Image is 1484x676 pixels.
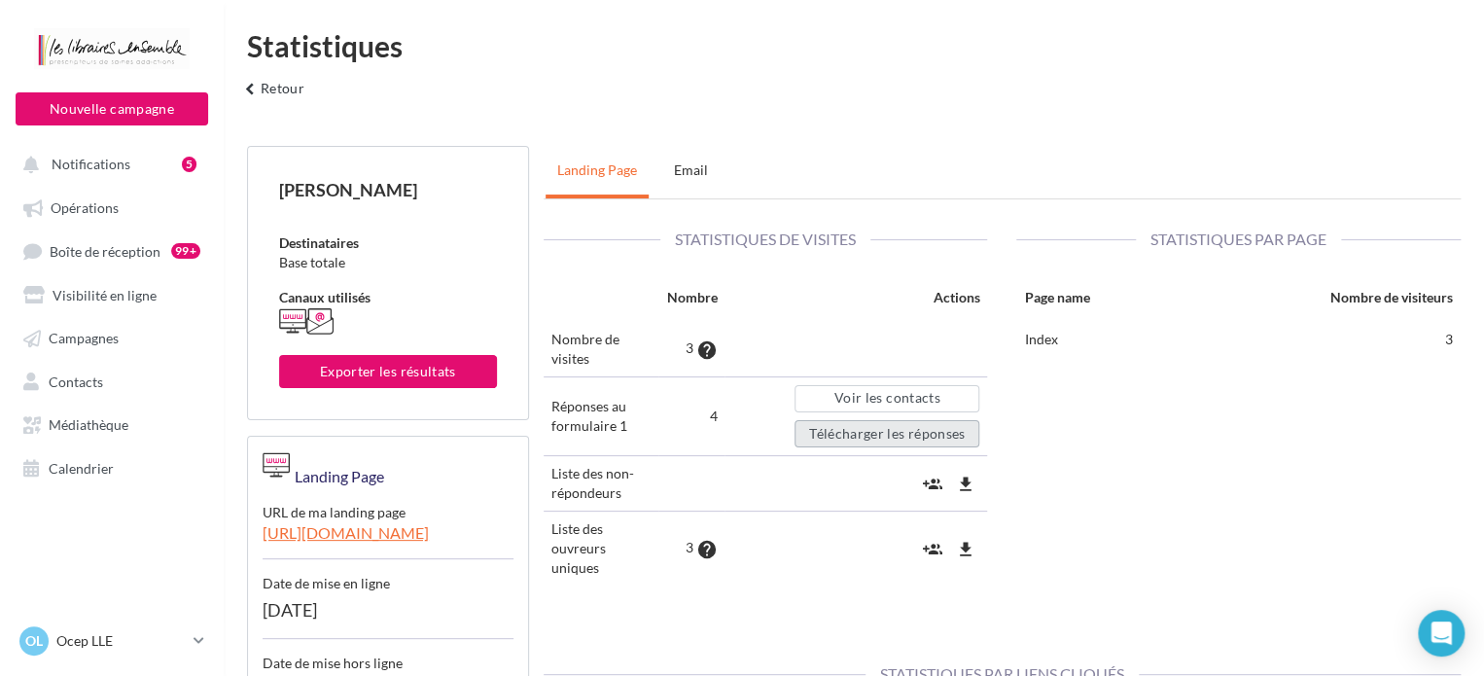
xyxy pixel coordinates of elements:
div: URL de ma landing page [263,488,513,522]
i: group_add [923,475,942,494]
a: Calendrier [12,449,212,484]
span: Visibilité en ligne [53,286,157,302]
span: Calendrier [49,459,114,476]
a: landing page [546,146,649,195]
td: 3 [658,511,724,586]
span: 3 [685,339,692,356]
td: Réponses au formulaire 1 [544,376,659,455]
a: Contacts [12,363,212,398]
td: Nombre de visites [544,322,659,377]
i: help [695,540,717,559]
span: Contacts [49,373,103,389]
div: Statistiques [247,31,1461,60]
a: Voir les contacts [795,385,979,412]
div: 99+ [171,243,200,259]
a: OL Ocep LLE [16,623,208,659]
td: Liste des ouvreurs uniques [544,511,659,586]
button: Nouvelle campagne [16,92,208,125]
span: Destinataires [279,234,359,251]
td: Index [1016,322,1180,357]
button: group_add [918,532,947,564]
div: Open Intercom Messenger [1418,610,1465,657]
div: 5 [182,157,196,172]
th: Nombre [658,280,724,322]
th: Nombre de visiteurs [1181,280,1461,322]
a: Boîte de réception99+ [12,232,212,268]
button: Notifications 5 [12,146,204,181]
span: Boîte de réception [50,242,160,259]
button: Exporter les résultats [279,355,497,388]
div: Date de mise hors ligne [263,639,513,673]
div: [DATE] [263,593,513,639]
i: help [695,340,717,360]
a: [URL][DOMAIN_NAME] [263,522,513,560]
span: OL [25,631,43,651]
i: keyboard_arrow_left [239,80,261,99]
span: Médiathèque [49,416,128,433]
button: Retour [231,76,312,115]
a: Opérations [12,189,212,224]
td: 3 [1181,322,1461,357]
div: [PERSON_NAME] [279,178,497,202]
button: file_download [950,467,979,499]
button: file_download [950,532,979,564]
button: group_add [918,467,947,499]
i: file_download [955,475,974,494]
p: Ocep LLE [56,631,186,651]
a: Email [653,146,730,195]
span: Canaux utilisés [279,289,371,305]
th: Page name [1016,280,1180,322]
th: Actions [724,280,987,322]
button: Télécharger les réponses [795,420,979,447]
span: Campagnes [49,330,119,346]
div: Base totale [279,253,497,272]
td: 4 [658,376,724,455]
a: Médiathèque [12,406,212,441]
a: Campagnes [12,319,212,354]
span: Statistiques de visites [660,230,870,248]
div: landing page [290,451,384,488]
div: Date de mise en ligne [263,559,513,593]
i: group_add [923,540,942,559]
td: Liste des non-répondeurs [544,455,659,511]
span: Notifications [52,156,130,172]
span: Statistiques par page [1136,230,1341,248]
a: Visibilité en ligne [12,276,212,311]
span: Opérations [51,199,119,216]
i: file_download [955,540,974,559]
